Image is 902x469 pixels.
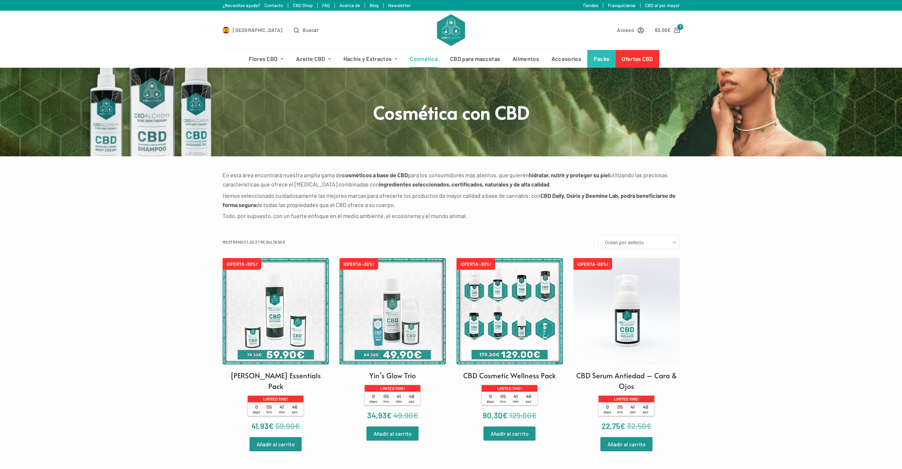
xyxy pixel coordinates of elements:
span: 0 [367,393,380,404]
a: Acceso [617,26,644,34]
span: hrs [267,410,272,414]
span: min [396,399,402,403]
span: 41 [627,404,639,414]
span: 41 [393,393,405,404]
a: Flores CBD [243,50,290,68]
a: ¿Necesitas ayuda? Contacto [223,2,283,8]
bdi: 41,93 [251,421,274,430]
a: Cosmética [404,50,444,68]
h2: CBD Cosmetic Wellness Pack [463,370,556,381]
span: € [532,411,537,420]
span: 05 [263,404,276,414]
span: 05 [614,404,627,414]
span: days [487,399,494,403]
span: days [370,399,377,403]
span: Buscar [303,26,319,34]
a: Select Country [223,26,283,34]
h1: Cosmética con CBD [318,101,584,124]
a: Carro de compra [655,26,680,34]
span: 41 [276,404,288,414]
img: ES Flag [223,27,230,34]
p: Mostrando los 27 resultados [223,239,285,245]
span: [GEOGRAPHIC_DATA] [233,26,282,34]
span: € [295,421,300,430]
strong: cosméticos a base de CBD [342,172,408,178]
a: Ofertas CBD [616,50,659,68]
a: CBD al por mayor [645,2,680,8]
span: sec [643,410,648,414]
a: FAQ [322,2,330,8]
select: Pedido de la tienda [598,235,680,249]
p: Limited time! [248,396,303,402]
a: Accesorios [545,50,587,68]
a: Hachís y Extractos [337,50,404,68]
span: 0 [250,404,263,414]
a: Añade “Yang's Essentials Pack” a tu carrito [250,437,302,451]
a: ¡OFERTA -30%! CBD Cosmetic Wellness Pack Limited time! 0days 05hrs 41min 46sec 90,30€ [456,258,563,421]
strong: ingredientes seleccionados, certificados, naturales y de alta calidad. [379,181,551,188]
a: Newsletter [388,2,411,8]
span: days [604,410,611,414]
a: ¡OFERTA -30%! [PERSON_NAME] Essentials Pack Limited time! 0days 05hrs 41min 46sec 41,93€ [223,258,329,432]
span: 46 [405,393,418,404]
a: Añade “CBD Cosmetic Wellness Pack” a tu carrito [483,426,536,441]
bdi: 34,93 [367,411,392,420]
span: € [667,27,671,33]
span: Acceso [617,26,634,34]
bdi: 63,00 [655,27,671,33]
span: 05 [497,393,510,404]
span: ¡OFERTA -30%! [223,258,261,270]
span: € [387,411,392,420]
span: 46 [288,404,301,414]
span: hrs [383,399,389,403]
span: € [620,421,625,430]
bdi: 90,30 [483,411,508,420]
span: sec [526,399,531,403]
span: hrs [500,399,506,403]
span: 46 [639,404,652,414]
a: ¡OFERTA -30%! Yin’s Glow Trio Limited time! 0days 05hrs 41min 46sec 34,93€ [340,258,446,421]
span: min [630,410,636,414]
bdi: 22,75 [601,421,625,430]
p: Todo, por supuesto, con un fuerte enfoque en el medio ambiente, el ecosistema y el mundo animal. [223,211,680,220]
span: hrs [617,410,623,414]
span: ¡OFERTA -30%! [573,258,612,270]
img: CBD Alchemy [437,14,465,46]
span: 0 [601,404,614,414]
a: ¡OFERTA -30%! CBD Serum Antiedad – Cara & Ojos Limited time! 0days 05hrs 41min 46sec 22,75€ [573,258,680,432]
span: € [646,421,651,430]
span: € [503,411,508,420]
span: ¡OFERTA -30%! [456,258,495,270]
h2: Yin’s Glow Trio [369,370,416,381]
nav: Menú de cabecera [243,50,659,68]
span: 0 [484,393,497,404]
strong: hidratar, nutrir y proteger su piel [529,172,610,178]
a: Blog [370,2,379,8]
h2: CBD Serum Antiedad – Cara & Ojos [573,370,680,391]
a: Tiendas [583,2,598,8]
p: Limited time! [599,396,654,402]
span: 05 [380,393,393,404]
span: min [513,399,519,403]
bdi: 49,90 [393,411,418,420]
bdi: 129,00 [509,411,537,420]
a: CBD para mascotas [444,50,506,68]
a: Franquiciarse [608,2,635,8]
button: Abrir formulario de búsqueda [294,26,319,34]
a: Alimentos [506,50,545,68]
span: € [269,421,274,430]
span: days [253,410,260,414]
span: 41 [510,393,522,404]
span: sec [292,410,297,414]
p: Limited time! [365,385,420,391]
span: ¡OFERTA -30%! [340,258,378,270]
a: Packs [587,50,616,68]
a: CBD Shop [293,2,313,8]
span: sec [409,399,414,403]
span: 1 [677,24,684,30]
span: 46 [522,393,535,404]
bdi: 59,90 [275,421,300,430]
a: Acerca de [340,2,360,8]
p: En esta área encontrará nuestra amplia gama de para los consumidores más atentos, que quieren uti... [223,171,680,189]
a: Añade “CBD Serum Antiedad - Cara & Ojos” a tu carrito [600,437,652,451]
